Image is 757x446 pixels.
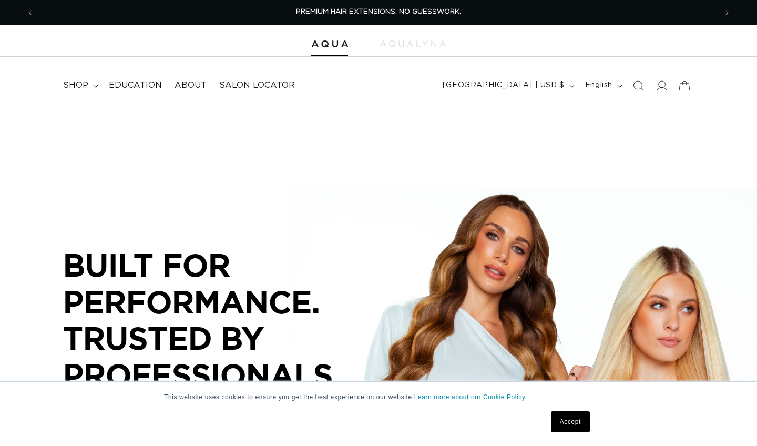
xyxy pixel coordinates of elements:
img: Aqua Hair Extensions [311,40,348,48]
span: Salon Locator [219,80,295,91]
span: About [175,80,207,91]
span: shop [63,80,88,91]
span: English [585,80,612,91]
p: BUILT FOR PERFORMANCE. TRUSTED BY PROFESSIONALS. [63,247,378,393]
a: Learn more about our Cookie Policy. [414,393,527,401]
span: PREMIUM HAIR EXTENSIONS. NO GUESSWORK. [296,8,461,15]
button: [GEOGRAPHIC_DATA] | USD $ [436,76,579,96]
a: About [168,74,213,97]
button: Previous announcement [18,3,42,23]
button: English [579,76,627,96]
span: [GEOGRAPHIC_DATA] | USD $ [443,80,565,91]
button: Next announcement [715,3,739,23]
img: aqualyna.com [380,40,446,47]
p: This website uses cookies to ensure you get the best experience on our website. [164,392,593,402]
summary: Search [627,74,650,97]
a: Salon Locator [213,74,301,97]
a: Accept [551,411,590,432]
summary: shop [57,74,103,97]
a: Education [103,74,168,97]
span: Education [109,80,162,91]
